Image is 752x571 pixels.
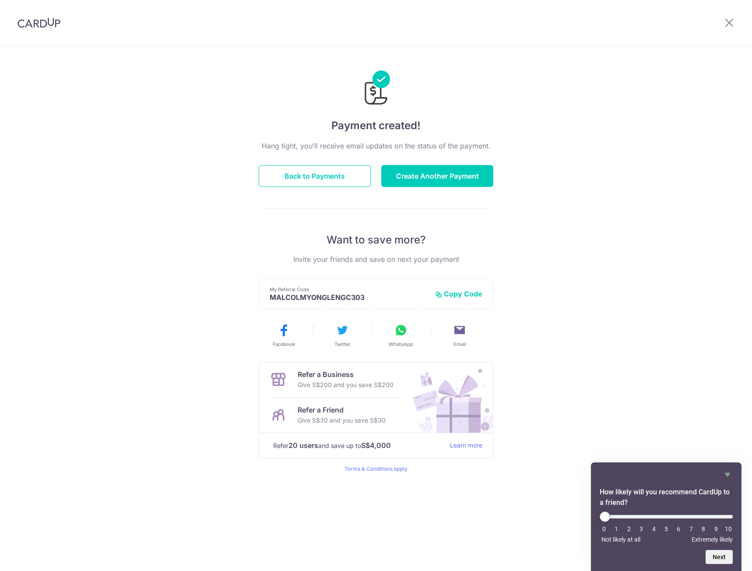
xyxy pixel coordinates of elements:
strong: S$4,000 [361,440,391,451]
img: Payments [362,70,390,107]
li: 3 [637,525,646,532]
p: Refer and save up to [273,440,443,451]
li: 5 [662,525,671,532]
li: 2 [625,525,633,532]
span: Facebook [273,341,295,348]
p: Refer a Friend [298,405,386,415]
li: 1 [612,525,621,532]
div: How likely will you recommend CardUp to a friend? Select an option from 0 to 10, with 0 being Not... [600,511,733,543]
p: Give S$30 and you save S$30 [298,415,386,426]
li: 10 [724,525,733,532]
button: Facebook [258,323,309,348]
img: CardUp [18,18,60,28]
span: WhatsApp [389,341,413,348]
p: Invite your friends and save on next your payment [259,254,493,264]
span: Twitter [334,341,350,348]
img: Refer [404,362,493,433]
li: 9 [712,525,720,532]
p: Want to save more? [259,233,493,247]
a: Terms & Conditions apply [344,465,408,472]
button: Create Another Payment [381,165,493,187]
span: Email [453,341,466,348]
button: WhatsApp [375,323,427,348]
h2: How likely will you recommend CardUp to a friend? Select an option from 0 to 10, with 0 being Not... [600,487,733,508]
button: Next question [706,550,733,564]
button: Hide survey [722,469,733,480]
button: Copy Code [435,289,482,298]
li: 4 [650,525,658,532]
p: Hang tight, you’ll receive email updates on the status of the payment. [259,141,493,151]
li: 8 [699,525,708,532]
p: My Referral Code [270,286,428,293]
p: Give S$200 and you save S$200 [298,380,394,390]
button: Email [434,323,485,348]
a: Learn more [450,440,482,451]
li: 7 [687,525,696,532]
button: Back to Payments [259,165,371,187]
span: Extremely likely [692,536,733,543]
p: Refer a Business [298,369,394,380]
button: Twitter [316,323,368,348]
h4: Payment created! [259,118,493,134]
li: 6 [674,525,683,532]
div: How likely will you recommend CardUp to a friend? Select an option from 0 to 10, with 0 being Not... [600,469,733,564]
span: Not likely at all [601,536,640,543]
strong: 20 users [288,440,318,451]
li: 0 [600,525,608,532]
p: MALCOLMYONGLENGC303 [270,293,428,302]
